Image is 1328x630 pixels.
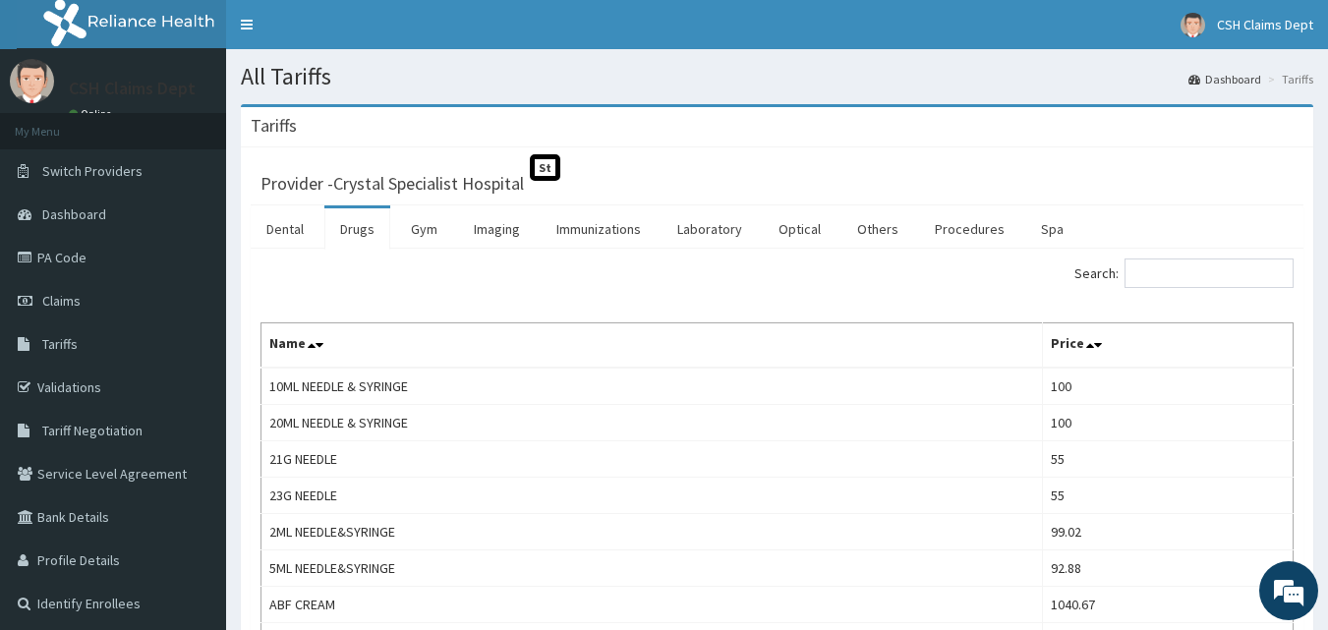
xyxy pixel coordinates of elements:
span: St [530,154,560,181]
span: Switch Providers [42,162,143,180]
a: Optical [763,208,837,250]
span: Dashboard [42,205,106,223]
td: 10ML NEEDLE & SYRINGE [261,368,1043,405]
a: Gym [395,208,453,250]
td: 55 [1043,478,1294,514]
a: Procedures [919,208,1020,250]
td: 5ML NEEDLE&SYRINGE [261,550,1043,587]
h3: Tariffs [251,117,297,135]
span: Claims [42,292,81,310]
input: Search: [1125,258,1294,288]
label: Search: [1074,258,1294,288]
a: Spa [1025,208,1079,250]
td: 100 [1043,405,1294,441]
td: 99.02 [1043,514,1294,550]
li: Tariffs [1263,71,1313,87]
td: 92.88 [1043,550,1294,587]
th: Price [1043,323,1294,369]
td: 2ML NEEDLE&SYRINGE [261,514,1043,550]
p: CSH Claims Dept [69,80,196,97]
img: User Image [10,59,54,103]
a: Dental [251,208,319,250]
img: User Image [1181,13,1205,37]
td: 1040.67 [1043,587,1294,623]
span: Tariffs [42,335,78,353]
a: Drugs [324,208,390,250]
td: 55 [1043,441,1294,478]
td: 100 [1043,368,1294,405]
a: Laboratory [662,208,758,250]
h1: All Tariffs [241,64,1313,89]
span: Tariff Negotiation [42,422,143,439]
a: Online [69,107,116,121]
td: 21G NEEDLE [261,441,1043,478]
th: Name [261,323,1043,369]
a: Imaging [458,208,536,250]
a: Immunizations [541,208,657,250]
td: 23G NEEDLE [261,478,1043,514]
h3: Provider - Crystal Specialist Hospital [260,175,524,193]
span: CSH Claims Dept [1217,16,1313,33]
a: Dashboard [1188,71,1261,87]
a: Others [841,208,914,250]
td: 20ML NEEDLE & SYRINGE [261,405,1043,441]
td: ABF CREAM [261,587,1043,623]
